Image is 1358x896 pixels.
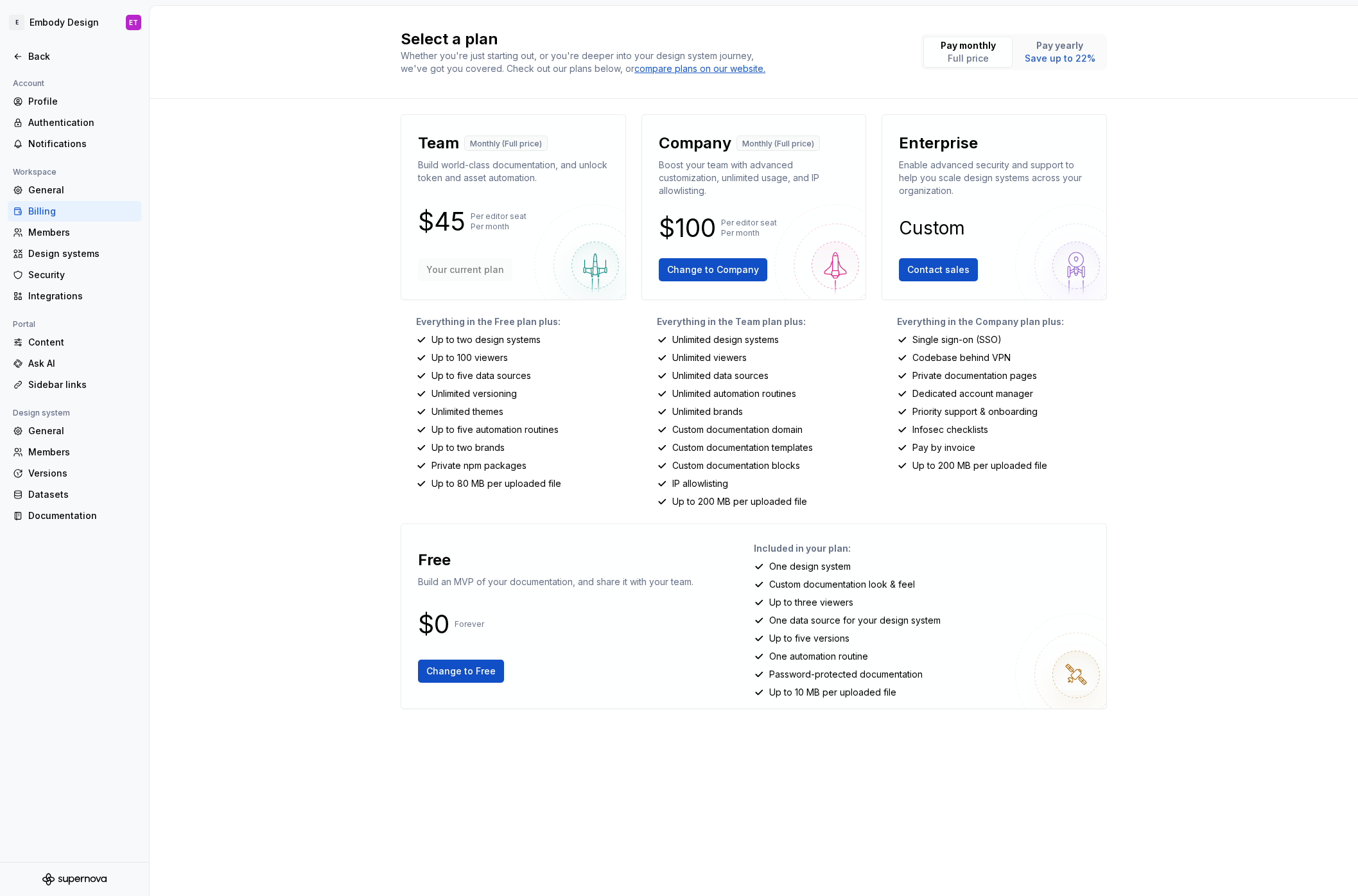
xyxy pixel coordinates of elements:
[912,405,1038,418] p: Priority support & onboarding
[769,650,868,663] p: One automation routine
[899,133,978,154] p: Enterprise
[8,484,141,505] a: Datasets
[8,164,62,180] div: Workspace
[769,596,853,609] p: Up to three viewers
[28,509,136,522] div: Documentation
[28,268,136,281] div: Security
[941,39,996,52] p: Pay monthly
[672,423,803,436] p: Custom documentation domain
[431,405,503,418] p: Unlimited themes
[8,421,141,441] a: General
[28,357,136,370] div: Ask AI
[28,184,136,197] div: General
[672,441,813,454] p: Custom documentation templates
[28,446,136,459] div: Members
[28,378,136,391] div: Sidebar links
[8,405,75,421] div: Design system
[8,332,141,353] a: Content
[769,560,851,573] p: One design system
[8,91,141,112] a: Profile
[912,387,1033,400] p: Dedicated account manager
[899,159,1090,197] p: Enable advanced security and support to help you scale design systems across your organization.
[912,333,1002,346] p: Single sign-on (SSO)
[912,369,1037,382] p: Private documentation pages
[912,423,988,436] p: Infosec checklists
[769,686,896,699] p: Up to 10 MB per uploaded file
[672,351,747,364] p: Unlimited viewers
[8,286,141,306] a: Integrations
[418,133,459,154] p: Team
[28,137,136,150] div: Notifications
[28,488,136,501] div: Datasets
[672,477,728,490] p: IP allowlisting
[8,463,141,484] a: Versions
[30,16,99,29] div: Embody Design
[659,258,767,281] button: Change to Company
[1025,39,1095,52] p: Pay yearly
[431,333,541,346] p: Up to two design systems
[418,550,451,570] p: Free
[897,315,1107,328] p: Everything in the Company plan plus:
[754,542,1096,555] p: Included in your plan:
[8,46,141,67] a: Back
[659,220,716,236] p: $100
[907,263,970,276] span: Contact sales
[3,8,146,37] button: EEmbody DesignET
[418,159,609,184] p: Build world-class documentation, and unlock token and asset automation.
[672,369,769,382] p: Unlimited data sources
[8,265,141,285] a: Security
[470,139,542,149] p: Monthly (Full price)
[8,222,141,243] a: Members
[431,351,508,364] p: Up to 100 viewers
[659,133,731,154] p: Company
[471,211,527,232] p: Per editor seat Per month
[426,665,496,678] span: Change to Free
[634,62,765,75] a: compare plans on our website.
[742,139,814,149] p: Monthly (Full price)
[657,315,867,328] p: Everything in the Team plan plus:
[431,423,559,436] p: Up to five automation routines
[28,95,136,108] div: Profile
[8,374,141,395] a: Sidebar links
[28,467,136,480] div: Versions
[769,578,915,591] p: Custom documentation look & feel
[28,116,136,129] div: Authentication
[455,619,484,629] p: Forever
[672,459,800,472] p: Custom documentation blocks
[418,617,449,632] p: $0
[401,49,773,75] div: Whether you're just starting out, or you're deeper into your design system journey, we've got you...
[672,495,807,508] p: Up to 200 MB per uploaded file
[8,442,141,462] a: Members
[8,180,141,200] a: General
[28,205,136,218] div: Billing
[28,425,136,437] div: General
[8,243,141,264] a: Design systems
[418,660,504,683] button: Change to Free
[8,134,141,154] a: Notifications
[923,37,1013,67] button: Pay monthlyFull price
[1015,37,1104,67] button: Pay yearlySave up to 22%
[672,387,796,400] p: Unlimited automation routines
[28,226,136,239] div: Members
[667,263,759,276] span: Change to Company
[8,76,49,91] div: Account
[672,333,779,346] p: Unlimited design systems
[401,29,905,49] h2: Select a plan
[28,50,136,63] div: Back
[899,258,978,281] button: Contact sales
[28,336,136,349] div: Content
[431,477,561,490] p: Up to 80 MB per uploaded file
[431,441,505,454] p: Up to two brands
[8,505,141,526] a: Documentation
[418,214,466,229] p: $45
[912,459,1047,472] p: Up to 200 MB per uploaded file
[9,15,24,30] div: E
[431,459,527,472] p: Private npm packages
[672,405,743,418] p: Unlimited brands
[8,201,141,222] a: Billing
[42,873,107,886] svg: Supernova Logo
[912,441,975,454] p: Pay by invoice
[431,387,517,400] p: Unlimited versioning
